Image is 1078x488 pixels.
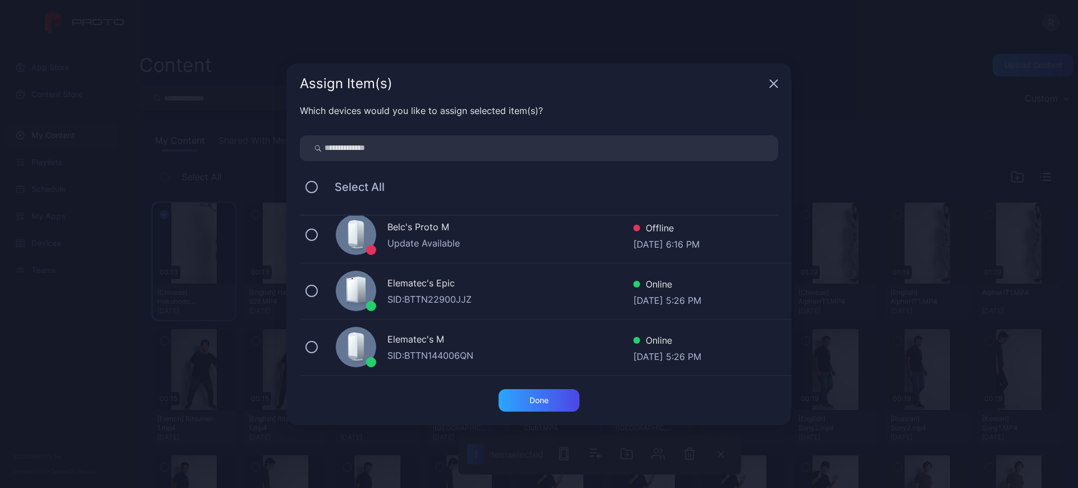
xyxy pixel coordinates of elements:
div: [DATE] 5:26 PM [633,294,701,305]
div: [DATE] 5:26 PM [633,350,701,361]
div: [DATE] 6:16 PM [633,238,700,249]
div: Done [529,396,549,405]
div: Elematec's M [387,332,633,349]
div: Elematec's Epic [387,276,633,293]
span: Select All [323,180,385,194]
div: SID: BTTN144006QN [387,349,633,362]
div: Offline [633,221,700,238]
div: Which devices would you like to assign selected item(s)? [300,104,778,117]
div: Online [633,277,701,294]
div: Belc's Proto M [387,220,633,236]
button: Done [499,389,579,412]
div: SID: BTTN22900JJZ [387,293,633,306]
div: Update Available [387,236,633,250]
div: Online [633,334,701,350]
div: Assign Item(s) [300,77,765,90]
